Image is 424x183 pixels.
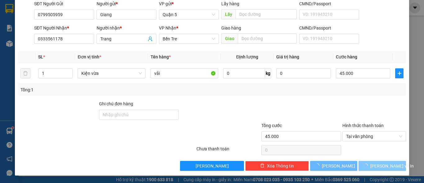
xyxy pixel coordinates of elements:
[159,0,219,7] div: VP gửi
[81,69,142,78] span: Kiện vừa
[359,161,406,171] button: [PERSON_NAME] và In
[163,10,215,19] span: Quận 5
[148,36,153,41] span: user-add
[238,34,297,43] input: Dọc đường
[97,25,156,31] div: Người nhận
[336,54,357,59] span: Cước hàng
[23,32,70,36] strong: BIÊN NHẬN HÀNG GỬI
[265,68,271,78] span: kg
[38,54,43,59] span: SL
[99,101,133,106] label: Ghi chú đơn hàng
[395,68,404,78] button: plus
[221,25,241,30] span: Giao hàng
[151,54,171,59] span: Tên hàng
[20,86,164,93] div: Tổng: 1
[159,25,176,30] span: VP Nhận
[221,9,236,19] span: Lấy
[276,54,299,59] span: Giá trị hàng
[322,162,355,169] span: [PERSON_NAME]
[342,123,384,128] label: Hình thức thanh toán
[44,4,73,9] span: THẢO CHÂU
[34,0,94,7] div: SĐT Người Gửi
[99,110,179,120] input: Ghi chú đơn hàng
[315,163,322,168] span: loading
[163,34,215,43] span: Bến Tre
[236,54,258,59] span: Định lượng
[97,0,156,7] div: Người gửi
[276,68,331,78] input: 0
[2,45,15,50] span: Gửi từ:
[395,71,403,76] span: plus
[196,145,261,156] div: Chưa thanh toán
[196,162,229,169] span: [PERSON_NAME]
[151,68,218,78] input: VD: Bàn, Ghế
[221,34,238,43] span: Giao
[68,45,91,49] span: Người nhận:
[78,54,101,59] span: Đơn vị tính
[180,161,244,171] button: [PERSON_NAME]
[299,0,359,7] div: CMND/Passport
[236,9,297,19] input: Dọc đường
[310,161,358,171] button: [PERSON_NAME]
[370,162,414,169] span: [PERSON_NAME] và In
[26,38,67,42] span: Mã ĐH: Q52510130137
[245,161,309,171] button: deleteXóa Thông tin
[299,25,359,31] div: CMND/Passport
[261,123,282,128] span: Tổng cước
[260,163,264,168] span: delete
[363,163,370,168] span: loading
[267,162,294,169] span: Xóa Thông tin
[20,68,30,78] button: delete
[4,2,25,23] img: logo
[346,132,402,141] span: Tại văn phòng
[34,25,94,31] div: SĐT Người Nhận
[221,1,239,6] span: Lấy hàng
